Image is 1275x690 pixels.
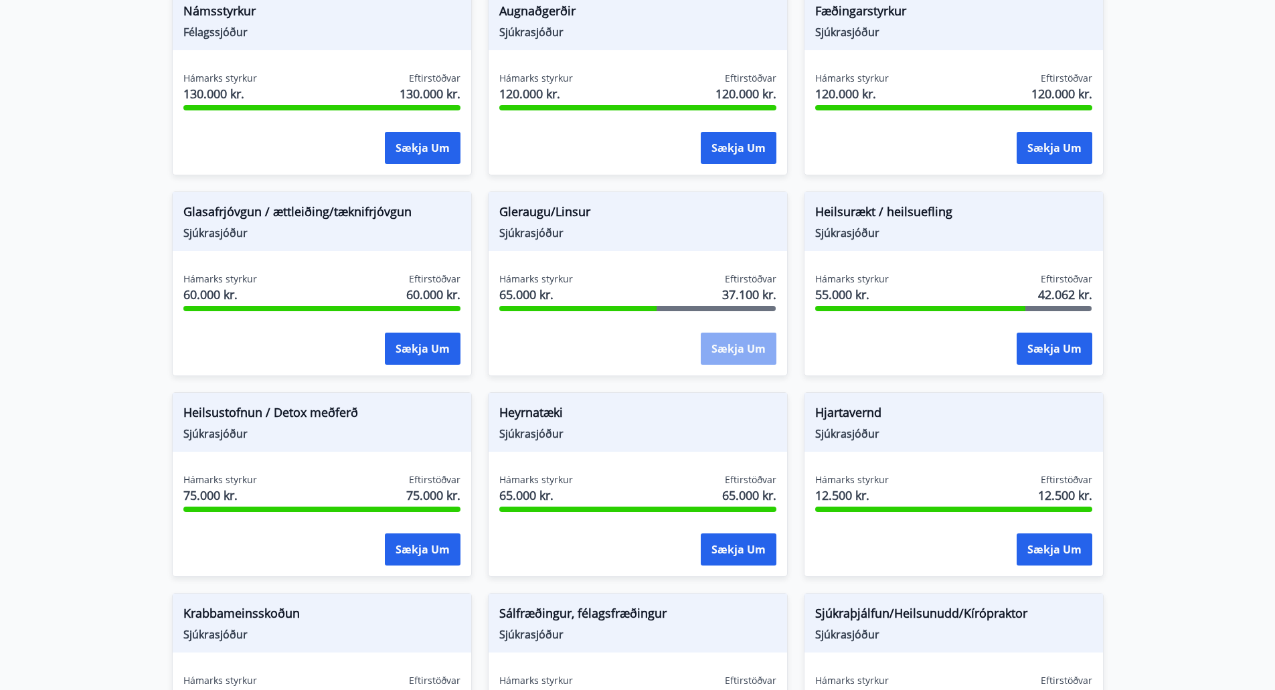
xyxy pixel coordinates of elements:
span: Sjúkrasjóður [815,25,1092,39]
span: Glasafrjóvgun / ættleiðing/tæknifrjóvgun [183,203,460,226]
span: Fæðingarstyrkur [815,2,1092,25]
button: Sækja um [701,333,776,365]
span: Hámarks styrkur [183,72,257,85]
span: Hámarks styrkur [499,272,573,286]
span: Hámarks styrkur [499,72,573,85]
span: Eftirstöðvar [409,674,460,687]
span: 60.000 kr. [406,286,460,303]
span: Hámarks styrkur [815,674,889,687]
button: Sækja um [1017,132,1092,164]
span: Eftirstöðvar [409,272,460,286]
span: Heilsurækt / heilsuefling [815,203,1092,226]
span: Hámarks styrkur [499,674,573,687]
span: Heilsustofnun / Detox meðferð [183,404,460,426]
span: Hámarks styrkur [183,272,257,286]
span: 65.000 kr. [499,487,573,504]
span: Eftirstöðvar [1041,72,1092,85]
span: Hámarks styrkur [815,272,889,286]
span: Sjúkrasjóður [183,627,460,642]
span: Gleraugu/Linsur [499,203,776,226]
span: Sjúkrasjóður [815,627,1092,642]
span: Eftirstöðvar [725,473,776,487]
span: 65.000 kr. [499,286,573,303]
span: Sálfræðingur, félagsfræðingur [499,604,776,627]
span: 55.000 kr. [815,286,889,303]
button: Sækja um [1017,333,1092,365]
button: Sækja um [1017,533,1092,566]
span: Hjartavernd [815,404,1092,426]
span: Eftirstöðvar [409,72,460,85]
span: 37.100 kr. [722,286,776,303]
span: Sjúkrasjóður [815,426,1092,441]
span: Sjúkrasjóður [499,426,776,441]
span: Eftirstöðvar [1041,473,1092,487]
span: Eftirstöðvar [725,674,776,687]
button: Sækja um [701,132,776,164]
span: Hámarks styrkur [183,674,257,687]
span: 120.000 kr. [1031,85,1092,102]
span: Sjúkrasjóður [499,25,776,39]
span: 120.000 kr. [815,85,889,102]
span: Námsstyrkur [183,2,460,25]
span: Hámarks styrkur [183,473,257,487]
span: Eftirstöðvar [1041,272,1092,286]
span: Eftirstöðvar [725,272,776,286]
span: Hámarks styrkur [499,473,573,487]
span: Heyrnatæki [499,404,776,426]
span: 120.000 kr. [715,85,776,102]
span: Eftirstöðvar [1041,674,1092,687]
span: 12.500 kr. [815,487,889,504]
span: 75.000 kr. [406,487,460,504]
span: Sjúkrasjóður [183,426,460,441]
span: Sjúkrasjóður [183,226,460,240]
span: 42.062 kr. [1038,286,1092,303]
button: Sækja um [385,533,460,566]
span: Sjúkraþjálfun/Heilsunudd/Kírópraktor [815,604,1092,627]
span: Krabbameinsskoðun [183,604,460,627]
span: 75.000 kr. [183,487,257,504]
span: Eftirstöðvar [725,72,776,85]
span: Sjúkrasjóður [499,226,776,240]
button: Sækja um [385,333,460,365]
button: Sækja um [385,132,460,164]
span: 120.000 kr. [499,85,573,102]
span: Eftirstöðvar [409,473,460,487]
span: 130.000 kr. [400,85,460,102]
span: 130.000 kr. [183,85,257,102]
span: Hámarks styrkur [815,473,889,487]
span: Hámarks styrkur [815,72,889,85]
span: Sjúkrasjóður [815,226,1092,240]
span: 60.000 kr. [183,286,257,303]
span: 12.500 kr. [1038,487,1092,504]
span: 65.000 kr. [722,487,776,504]
span: Félagssjóður [183,25,460,39]
span: Augnaðgerðir [499,2,776,25]
span: Sjúkrasjóður [499,627,776,642]
button: Sækja um [701,533,776,566]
